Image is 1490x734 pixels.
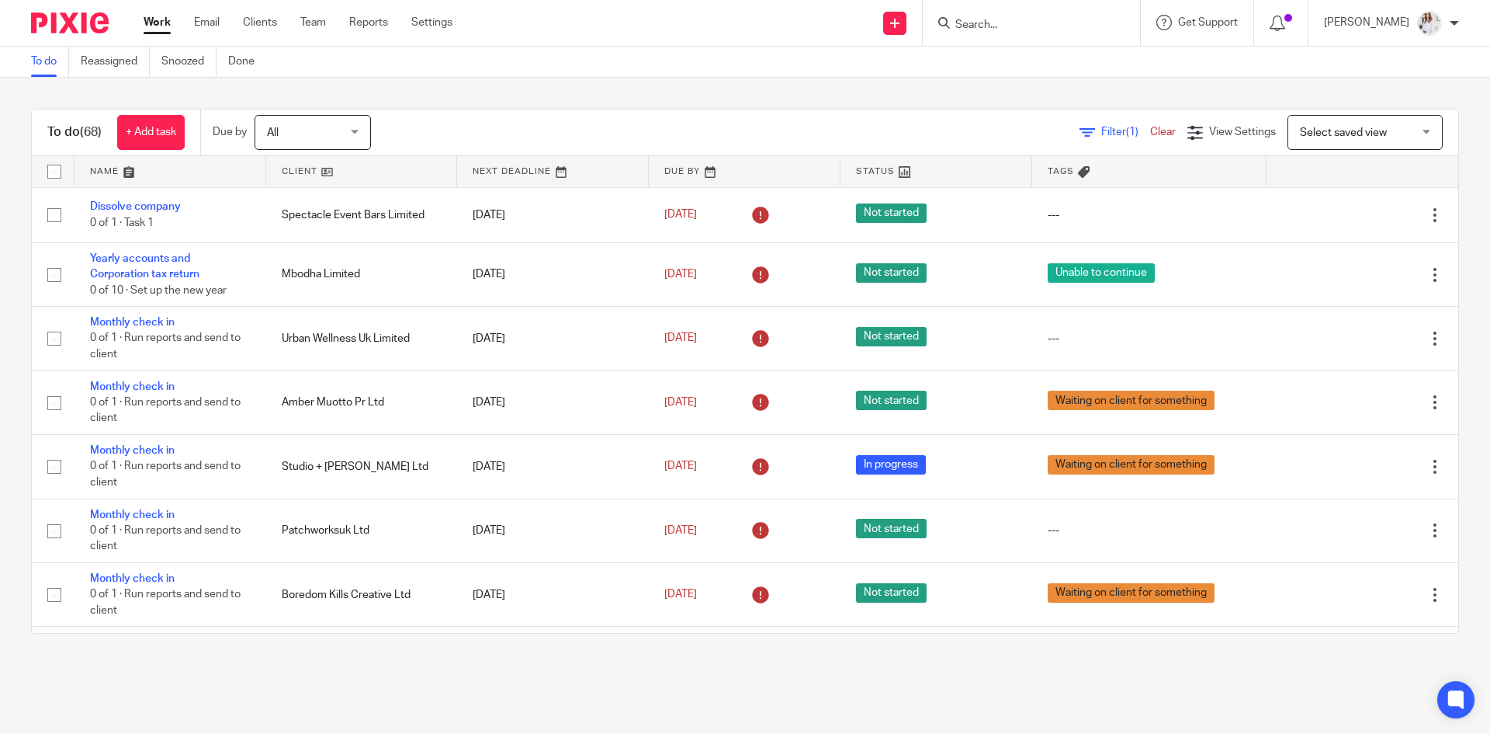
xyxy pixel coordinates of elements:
[228,47,266,77] a: Done
[300,15,326,30] a: Team
[457,307,649,370] td: [DATE]
[457,370,649,434] td: [DATE]
[266,435,458,499] td: Studio + [PERSON_NAME] Ltd
[90,510,175,520] a: Monthly check in
[1048,167,1074,176] span: Tags
[664,210,697,221] span: [DATE]
[90,253,199,280] a: Yearly accounts and Corporation tax return
[1048,583,1215,603] span: Waiting on client for something
[664,461,697,472] span: [DATE]
[90,573,175,584] a: Monthly check in
[47,124,102,141] h1: To do
[90,525,241,552] span: 0 of 1 · Run reports and send to client
[1048,207,1252,223] div: ---
[31,12,109,33] img: Pixie
[1048,263,1155,283] span: Unable to continue
[856,204,927,223] span: Not started
[90,217,154,228] span: 0 of 1 · Task 1
[90,333,241,360] span: 0 of 1 · Run reports and send to client
[664,333,697,344] span: [DATE]
[856,519,927,538] span: Not started
[266,563,458,627] td: Boredom Kills Creative Ltd
[266,627,458,691] td: Boredom Kills Creative Ltd
[457,242,649,306] td: [DATE]
[90,397,241,424] span: 0 of 1 · Run reports and send to client
[457,627,649,691] td: [DATE]
[457,563,649,627] td: [DATE]
[1048,455,1215,475] span: Waiting on client for something
[194,15,220,30] a: Email
[664,269,697,280] span: [DATE]
[266,187,458,242] td: Spectacle Event Bars Limited
[856,263,927,283] span: Not started
[213,124,247,140] p: Due by
[266,499,458,562] td: Patchworksuk Ltd
[1048,331,1252,346] div: ---
[1048,391,1215,410] span: Waiting on client for something
[81,47,150,77] a: Reassigned
[90,461,241,489] span: 0 of 1 · Run reports and send to client
[267,127,279,138] span: All
[90,445,175,456] a: Monthly check in
[457,435,649,499] td: [DATE]
[457,499,649,562] td: [DATE]
[1126,127,1138,137] span: (1)
[161,47,217,77] a: Snoozed
[1417,11,1442,36] img: Daisy.JPG
[1324,15,1409,30] p: [PERSON_NAME]
[664,590,697,600] span: [DATE]
[144,15,171,30] a: Work
[1150,127,1176,137] a: Clear
[90,317,175,328] a: Monthly check in
[664,525,697,536] span: [DATE]
[266,307,458,370] td: Urban Wellness Uk Limited
[856,455,926,475] span: In progress
[664,397,697,408] span: [DATE]
[90,201,181,212] a: Dissolve company
[90,285,227,296] span: 0 of 10 · Set up the new year
[90,381,175,392] a: Monthly check in
[457,187,649,242] td: [DATE]
[856,583,927,603] span: Not started
[1209,127,1276,137] span: View Settings
[117,115,185,150] a: + Add task
[856,327,927,346] span: Not started
[243,15,277,30] a: Clients
[856,391,927,410] span: Not started
[954,19,1093,33] input: Search
[1101,127,1150,137] span: Filter
[266,242,458,306] td: Mbodha Limited
[31,47,69,77] a: To do
[1300,127,1387,138] span: Select saved view
[1048,523,1252,538] div: ---
[80,126,102,138] span: (68)
[411,15,452,30] a: Settings
[90,590,241,617] span: 0 of 1 · Run reports and send to client
[349,15,388,30] a: Reports
[1178,17,1238,28] span: Get Support
[266,370,458,434] td: Amber Muotto Pr Ltd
